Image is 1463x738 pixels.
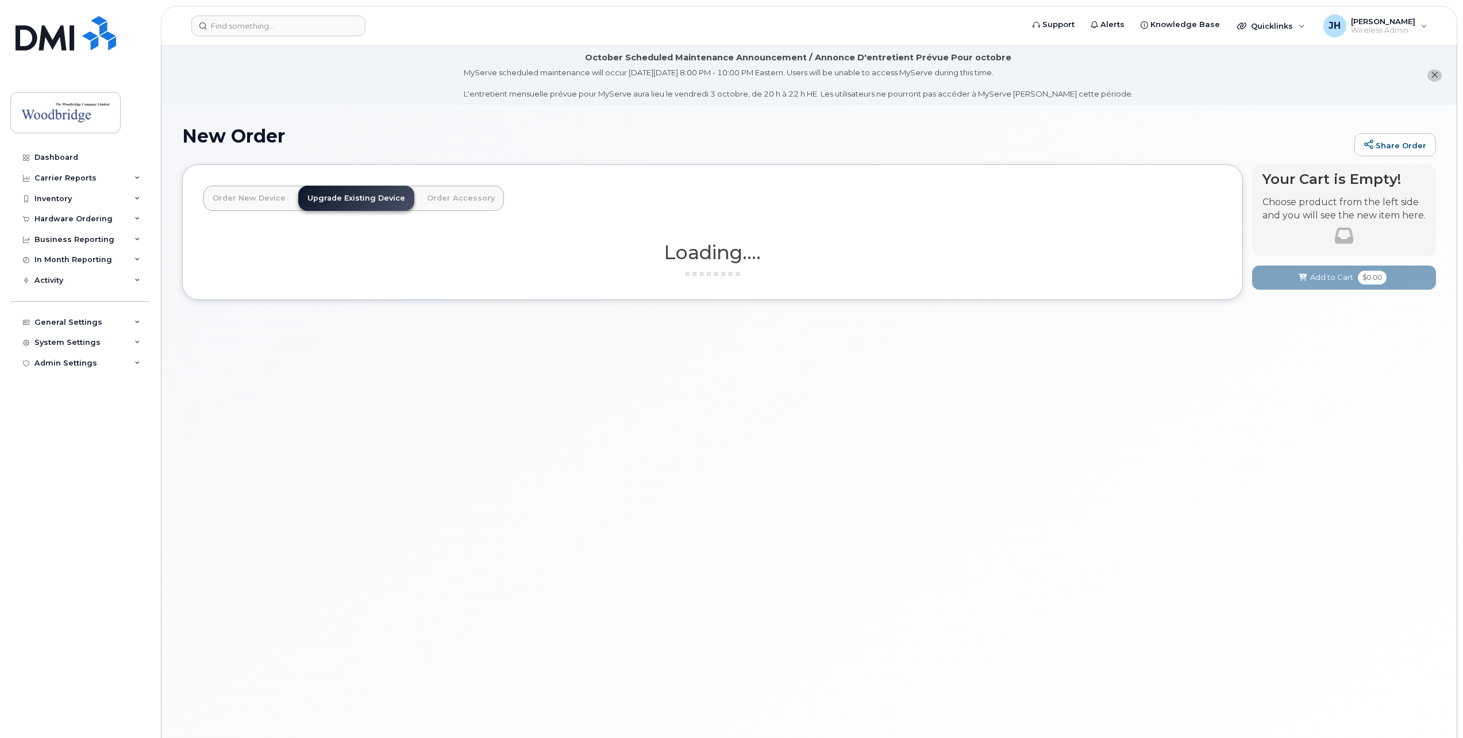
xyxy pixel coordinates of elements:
a: Upgrade Existing Device [298,186,414,211]
a: Share Order [1354,133,1436,156]
div: MyServe scheduled maintenance will occur [DATE][DATE] 8:00 PM - 10:00 PM Eastern. Users will be u... [464,67,1133,99]
a: Order Accessory [418,186,504,211]
div: October Scheduled Maintenance Announcement / Annonce D'entretient Prévue Pour octobre [585,52,1011,64]
p: Choose product from the left side and you will see the new item here. [1262,196,1426,222]
h1: Loading.... [203,242,1222,263]
img: ajax-loader-3a6953c30dc77f0bf724df975f13086db4f4c1262e45940f03d1251963f1bf2e.gif [684,270,741,278]
a: Order New Device [203,186,295,211]
button: Add to Cart $0.00 [1252,266,1436,289]
span: $0.00 [1358,271,1387,285]
h4: Your Cart is Empty! [1262,171,1426,187]
button: close notification [1427,70,1442,82]
h1: New Order [182,126,1349,146]
span: Add to Cart [1310,272,1353,283]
